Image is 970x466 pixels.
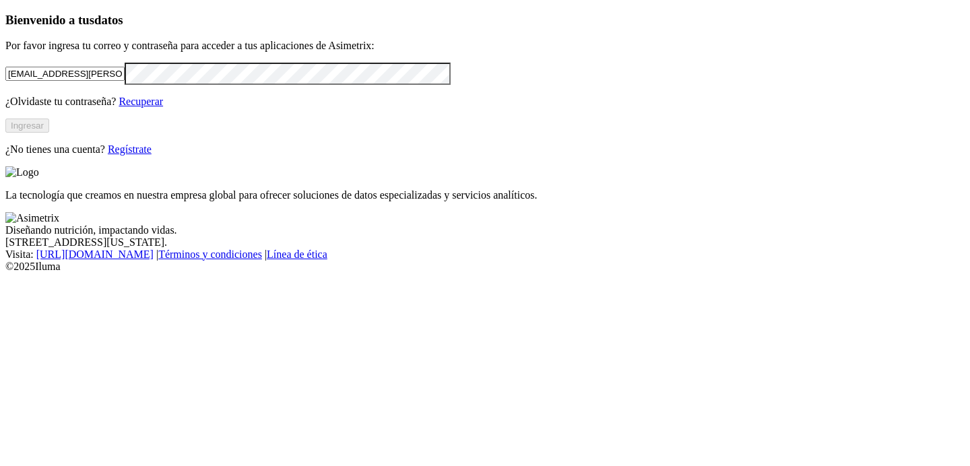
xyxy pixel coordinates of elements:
button: Ingresar [5,119,49,133]
img: Logo [5,166,39,178]
h3: Bienvenido a tus [5,13,965,28]
p: ¿No tienes una cuenta? [5,143,965,156]
div: © 2025 Iluma [5,261,965,273]
a: Regístrate [108,143,152,155]
input: Tu correo [5,67,125,81]
p: La tecnología que creamos en nuestra empresa global para ofrecer soluciones de datos especializad... [5,189,965,201]
a: Recuperar [119,96,163,107]
p: ¿Olvidaste tu contraseña? [5,96,965,108]
a: Línea de ética [267,248,327,260]
div: [STREET_ADDRESS][US_STATE]. [5,236,965,248]
span: datos [94,13,123,27]
div: Visita : | | [5,248,965,261]
img: Asimetrix [5,212,59,224]
p: Por favor ingresa tu correo y contraseña para acceder a tus aplicaciones de Asimetrix: [5,40,965,52]
div: Diseñando nutrición, impactando vidas. [5,224,965,236]
a: Términos y condiciones [158,248,262,260]
a: [URL][DOMAIN_NAME] [36,248,154,260]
